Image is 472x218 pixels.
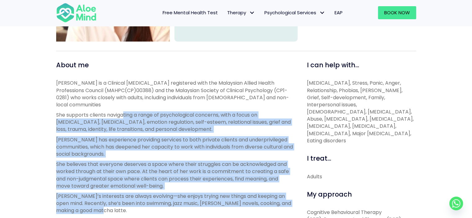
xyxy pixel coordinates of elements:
span: I can help with... [307,60,359,69]
a: TherapyTherapy: submenu [223,6,260,19]
p: [PERSON_NAME] is a Clinical [MEDICAL_DATA] registered with the Malaysian Allied Health Profession... [56,79,293,108]
a: Book Now [378,6,416,19]
span: My approach [307,190,352,199]
a: EAP [330,6,347,19]
span: I treat... [307,154,331,163]
span: Therapy: submenu [248,8,257,17]
p: [PERSON_NAME] has experience providing services to both private clients and underprivileged commu... [56,136,293,158]
p: She believes that everyone deserves a space where their struggles can be acknowledged and worked ... [56,161,293,189]
span: EAP [335,9,343,16]
span: Psychological Services [264,9,325,16]
p: She supports clients navigating a range of psychological concerns, with a focus on [MEDICAL_DATA]... [56,111,293,133]
p: [MEDICAL_DATA], Stress, Panic, Anger, Relationship, Phobias, [PERSON_NAME], Grief, Self-developme... [307,79,416,144]
span: Book Now [384,9,410,16]
span: Psychological Services: submenu [318,8,327,17]
span: Free Mental Health Test [163,9,218,16]
a: Psychological ServicesPsychological Services: submenu [260,6,330,19]
span: Therapy [227,9,255,16]
img: Aloe mind Logo [56,2,97,23]
div: Adults [307,173,416,180]
nav: Menu [105,6,347,19]
a: Whatsapp [449,197,463,210]
span: About me [56,60,89,69]
p: [PERSON_NAME]’s interests are always evolving—she enjoys trying new things and keeping an open mi... [56,193,293,214]
a: Free Mental Health Test [158,6,223,19]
